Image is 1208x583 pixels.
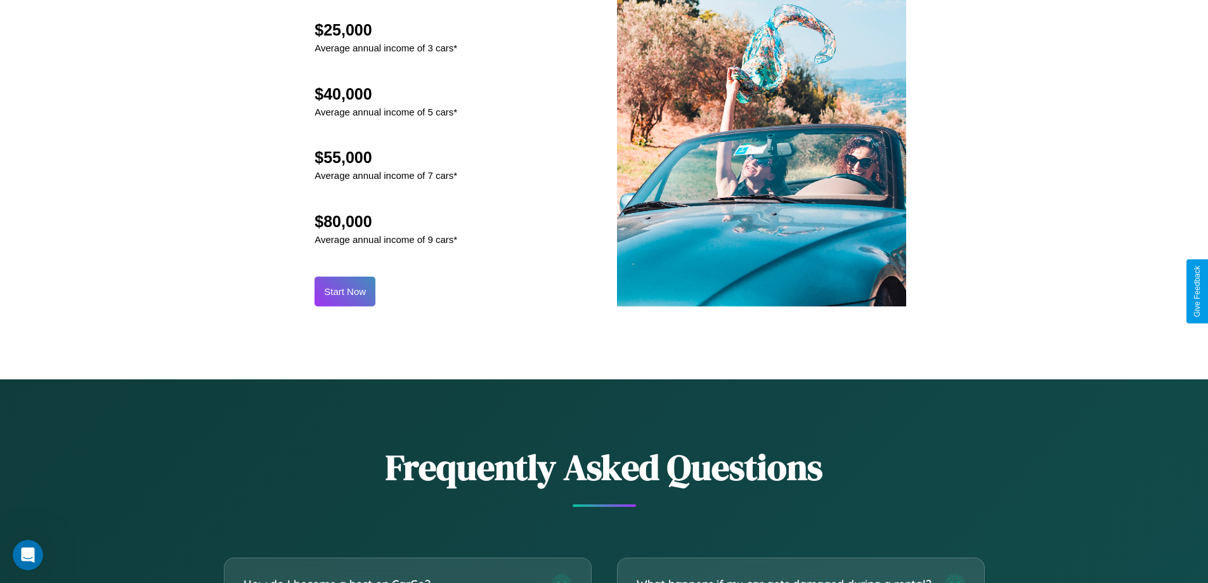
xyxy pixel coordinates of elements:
[315,277,375,306] button: Start Now
[315,39,457,56] p: Average annual income of 3 cars*
[315,213,457,231] h2: $80,000
[315,231,457,248] p: Average annual income of 9 cars*
[315,103,457,121] p: Average annual income of 5 cars*
[13,540,43,570] iframe: Intercom live chat
[315,85,457,103] h2: $40,000
[1193,266,1202,317] div: Give Feedback
[315,148,457,167] h2: $55,000
[224,443,985,492] h2: Frequently Asked Questions
[315,167,457,184] p: Average annual income of 7 cars*
[315,21,457,39] h2: $25,000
